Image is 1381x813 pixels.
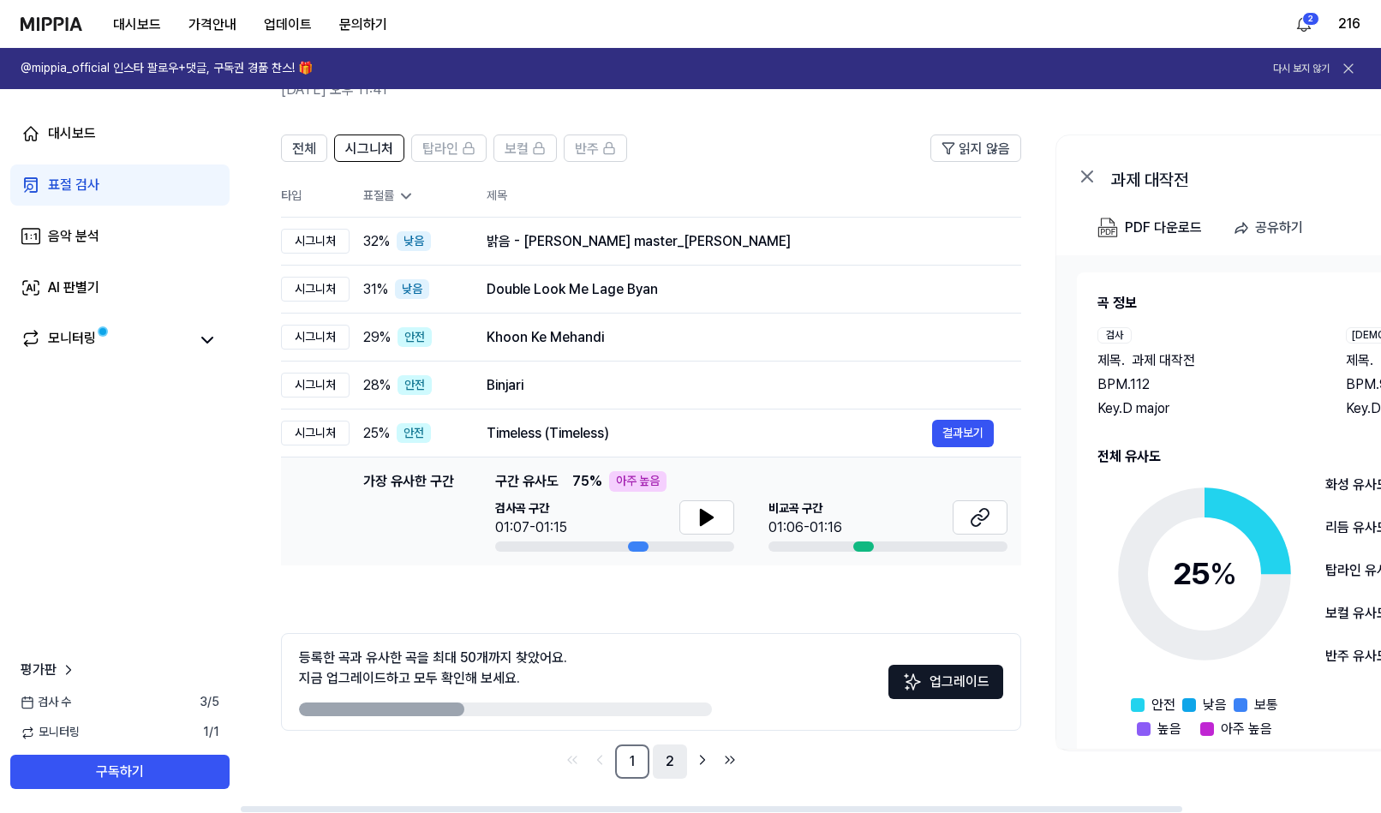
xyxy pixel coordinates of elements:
[48,226,99,247] div: 음악 분석
[363,327,391,348] span: 29 %
[299,648,567,689] div: 등록한 곡과 유사한 곡을 최대 50개까지 찾았어요. 지금 업그레이드하고 모두 확인해 보세요.
[1294,14,1314,34] img: 알림
[281,80,1249,100] h2: [DATE] 오후 11:41
[10,755,230,789] button: 구독하기
[48,328,96,352] div: 모니터링
[363,471,454,552] div: 가장 유사한 구간
[1210,555,1237,592] span: %
[21,660,57,680] span: 평가판
[932,420,994,447] button: 결과보기
[48,123,96,144] div: 대시보드
[99,8,175,42] a: 대시보드
[411,135,487,162] button: 탑라인
[1097,374,1312,395] div: BPM. 112
[281,325,350,350] div: 시그니처
[768,500,842,517] span: 비교곡 구간
[363,231,390,252] span: 32 %
[1203,695,1227,715] span: 낮음
[1226,211,1317,245] button: 공유하기
[718,748,742,772] a: Go to last page
[363,423,390,444] span: 25 %
[326,8,401,42] button: 문의하기
[281,744,1021,779] nav: pagination
[363,375,391,396] span: 28 %
[397,231,431,252] div: 낮음
[902,672,923,692] img: Sparkles
[487,327,994,348] div: Khoon Ke Mehandi
[588,748,612,772] a: Go to previous page
[281,229,350,254] div: 시그니처
[1273,62,1330,76] button: 다시 보지 않기
[398,375,432,396] div: 안전
[487,423,932,444] div: Timeless (Timeless)
[281,421,350,446] div: 시그니처
[175,8,250,42] button: 가격안내
[959,139,1010,159] span: 읽지 않음
[615,744,649,779] a: 1
[888,679,1003,696] a: Sparkles업그레이드
[10,164,230,206] a: 표절 검사
[930,135,1021,162] button: 읽지 않음
[1157,719,1181,739] span: 높음
[487,231,994,252] div: 밝음 - [PERSON_NAME] master_[PERSON_NAME]
[1132,350,1195,371] span: 과제 대작전
[560,748,584,772] a: Go to first page
[495,517,567,538] div: 01:07-01:15
[1302,12,1319,26] div: 2
[422,139,458,159] span: 탑라인
[487,375,994,396] div: Binjari
[21,694,71,711] span: 검사 수
[1097,218,1118,238] img: PDF Download
[334,135,404,162] button: 시그니처
[690,748,714,772] a: Go to next page
[1255,217,1303,239] div: 공유하기
[1346,350,1373,371] span: 제목 .
[1097,327,1132,344] div: 검사
[487,279,994,300] div: Double Look Me Lage Byan
[1097,398,1312,419] div: Key. D major
[398,327,432,348] div: 안전
[397,423,431,444] div: 안전
[1097,350,1125,371] span: 제목 .
[768,517,842,538] div: 01:06-01:16
[572,471,602,492] span: 75 %
[888,665,1003,699] button: 업그레이드
[493,135,557,162] button: 보컬
[395,279,429,300] div: 낮음
[203,724,219,741] span: 1 / 1
[1173,551,1237,597] div: 25
[281,373,350,398] div: 시그니처
[281,176,350,218] th: 타입
[495,471,559,492] span: 구간 유사도
[653,744,687,779] a: 2
[505,139,529,159] span: 보컬
[281,135,327,162] button: 전체
[250,8,326,42] button: 업데이트
[281,277,350,302] div: 시그니처
[575,139,599,159] span: 반주
[363,279,388,300] span: 31 %
[1290,10,1318,38] button: 알림2
[21,724,80,741] span: 모니터링
[10,267,230,308] a: AI 판별기
[609,471,667,492] div: 아주 높음
[345,139,393,159] span: 시그니처
[564,135,627,162] button: 반주
[200,694,219,711] span: 3 / 5
[1151,695,1175,715] span: 안전
[1254,695,1278,715] span: 보통
[1221,719,1272,739] span: 아주 높음
[10,113,230,154] a: 대시보드
[1338,14,1360,34] button: 216
[21,328,188,352] a: 모니터링
[1125,217,1202,239] div: PDF 다운로드
[48,175,99,195] div: 표절 검사
[495,500,567,517] span: 검사곡 구간
[21,660,77,680] a: 평가판
[487,176,1021,217] th: 제목
[48,278,99,298] div: AI 판별기
[10,216,230,257] a: 음악 분석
